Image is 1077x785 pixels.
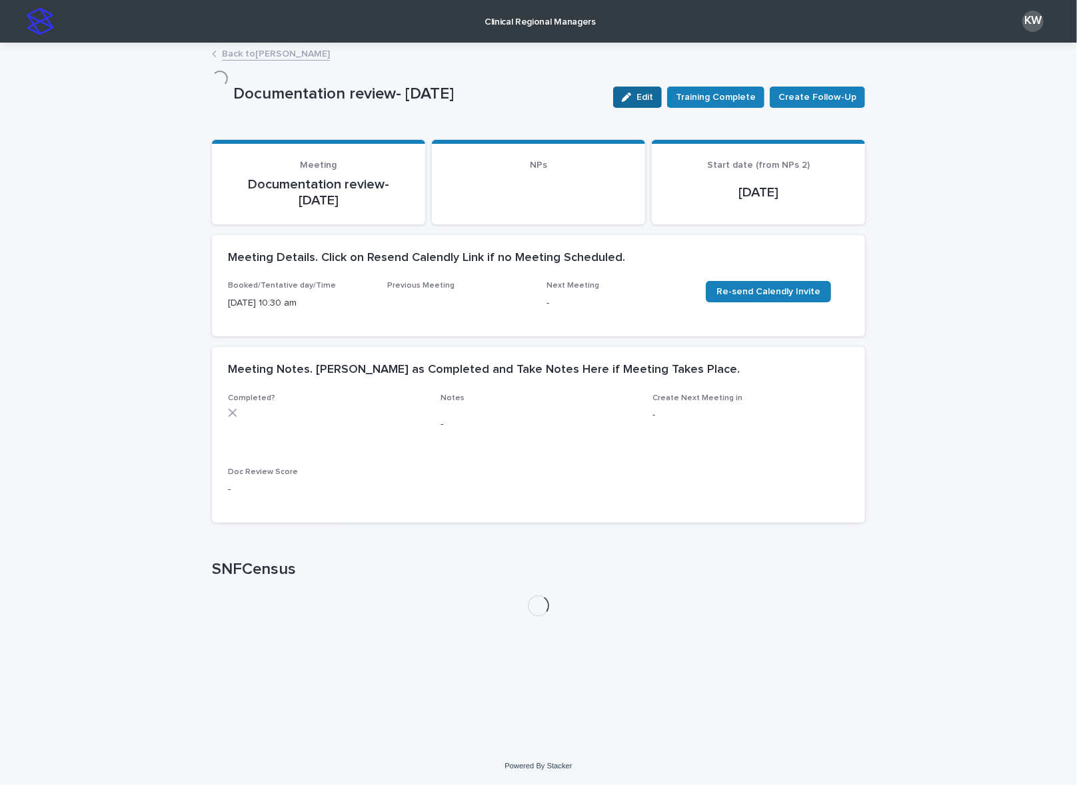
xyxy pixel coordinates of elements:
[301,160,337,170] span: Meeting
[228,363,740,378] h2: Meeting Notes. [PERSON_NAME] as Completed and Take Notes Here if Meeting Takes Place.
[530,160,547,170] span: NPs
[667,87,764,108] button: Training Complete
[387,282,455,290] span: Previous Meeting
[707,160,810,170] span: Start date (from NPs 2)
[228,296,371,310] p: [DATE] 10:30 am
[652,394,742,402] span: Create Next Meeting in
[613,87,662,108] button: Edit
[636,93,653,102] span: Edit
[228,394,275,402] span: Completed?
[770,87,865,108] button: Create Follow-Up
[228,483,425,497] p: -
[652,408,849,422] p: -
[546,296,690,310] p: -
[212,560,865,579] h1: SNFCensus
[228,282,336,290] span: Booked/Tentative day/Time
[716,287,820,296] span: Re-send Calendly Invite
[228,468,298,476] span: Doc Review Score
[706,281,831,302] a: Re-send Calendly Invite
[676,91,756,104] span: Training Complete
[505,762,572,770] a: Powered By Stacker
[233,85,602,104] p: Documentation review- [DATE]
[441,417,637,431] p: -
[228,176,409,208] p: Documentation review- [DATE]
[228,251,625,266] h2: Meeting Details. Click on Resend Calendly Link if no Meeting Scheduled.
[778,91,856,104] span: Create Follow-Up
[441,394,465,402] span: Notes
[27,8,53,35] img: stacker-logo-s-only.png
[222,45,330,61] a: Back to[PERSON_NAME]
[1022,11,1044,32] div: KW
[546,282,599,290] span: Next Meeting
[668,184,849,200] p: [DATE]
